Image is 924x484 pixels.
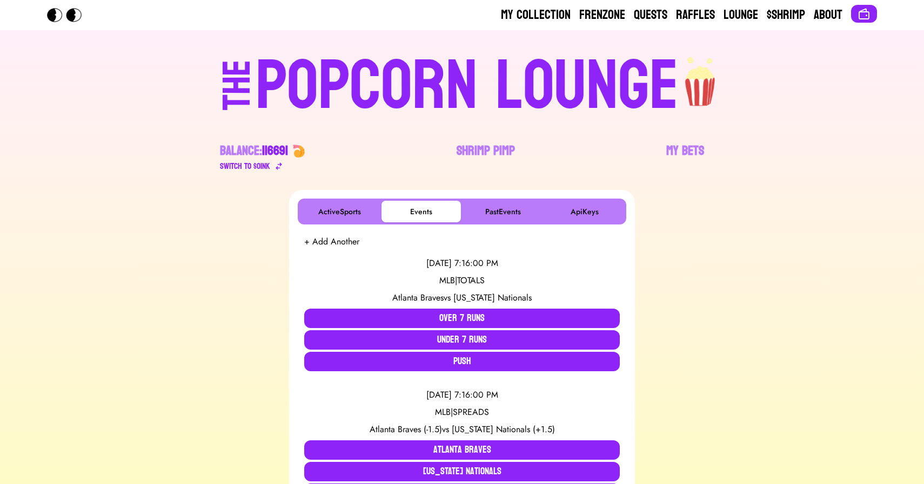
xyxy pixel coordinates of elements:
[501,6,571,24] a: My Collection
[47,8,90,22] img: Popcorn
[634,6,667,24] a: Quests
[666,142,704,173] a: My Bets
[129,47,795,121] a: THEPOPCORN LOUNGEpopcorn
[392,291,444,304] span: Atlanta Braves
[256,52,679,121] div: POPCORN LOUNGE
[220,142,288,160] div: Balance:
[218,60,257,132] div: THE
[381,201,461,222] button: Events
[304,309,620,328] button: Over 7 Runs
[858,8,871,21] img: Connect wallet
[679,47,723,108] img: popcorn
[304,462,620,481] button: [US_STATE] Nationals
[724,6,758,24] a: Lounge
[370,423,442,435] span: Atlanta Braves (-1.5)
[262,139,288,162] span: 116691
[452,423,555,435] span: [US_STATE] Nationals (+1.5)
[300,201,379,222] button: ActiveSports
[304,330,620,350] button: Under 7 Runs
[304,274,620,287] div: MLB | TOTALS
[304,352,620,371] button: Push
[304,423,620,436] div: vs
[292,145,305,158] img: 🍤
[304,440,620,460] button: Atlanta Braves
[304,257,620,270] div: [DATE] 7:16:00 PM
[457,142,515,173] a: Shrimp Pimp
[579,6,625,24] a: Frenzone
[463,201,543,222] button: PastEvents
[545,201,624,222] button: ApiKeys
[767,6,805,24] a: $Shrimp
[304,235,359,248] button: + Add Another
[453,291,532,304] span: [US_STATE] Nationals
[304,291,620,304] div: vs
[304,388,620,401] div: [DATE] 7:16:00 PM
[220,160,270,173] div: Switch to $ OINK
[304,406,620,419] div: MLB | SPREADS
[676,6,715,24] a: Raffles
[814,6,842,24] a: About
